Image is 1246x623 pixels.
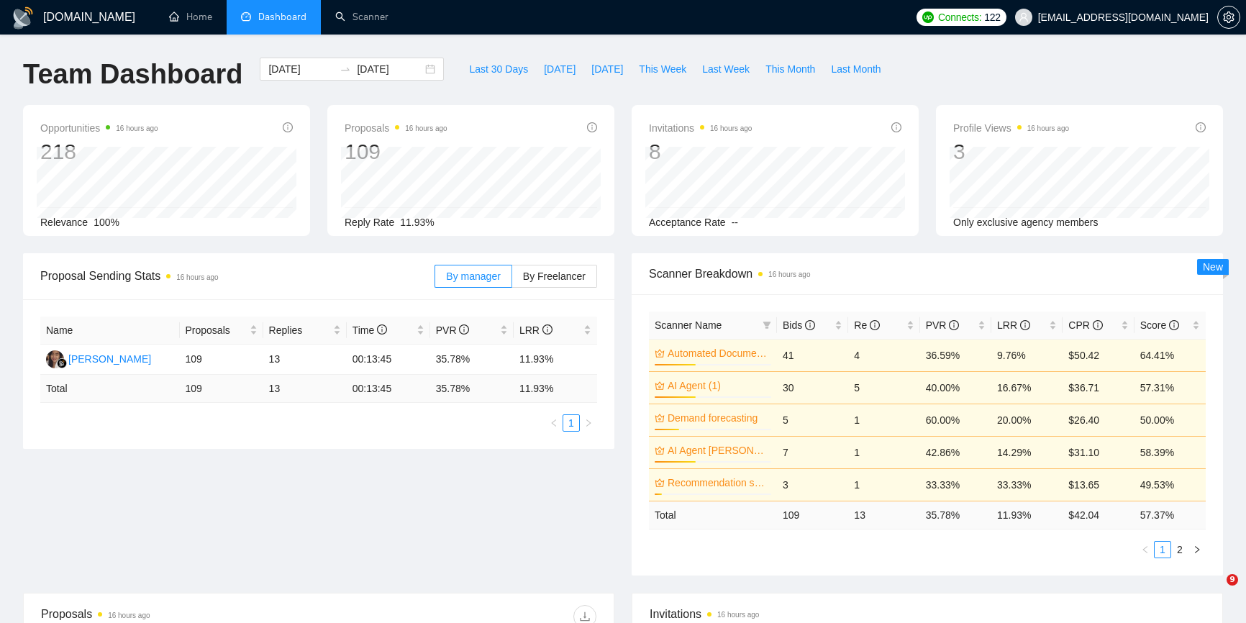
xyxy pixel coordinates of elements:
[655,348,665,358] span: crown
[668,475,768,491] a: Recommendation system
[263,375,347,403] td: 13
[991,468,1063,501] td: 33.33%
[655,319,722,331] span: Scanner Name
[12,6,35,29] img: logo
[1134,404,1206,436] td: 50.00%
[668,345,768,361] a: Automated Document Processing
[176,273,218,281] time: 16 hours ago
[459,324,469,335] span: info-circle
[949,320,959,330] span: info-circle
[777,436,848,468] td: 7
[116,124,158,132] time: 16 hours ago
[357,61,422,77] input: End date
[891,122,901,132] span: info-circle
[258,11,306,23] span: Dashboard
[920,339,991,371] td: 36.59%
[574,611,596,622] span: download
[1134,501,1206,529] td: 57.37 %
[926,319,960,331] span: PVR
[523,270,586,282] span: By Freelancer
[920,501,991,529] td: 35.78 %
[870,320,880,330] span: info-circle
[732,217,738,228] span: --
[584,419,593,427] span: right
[345,217,394,228] span: Reply Rate
[1141,545,1150,554] span: left
[519,324,552,336] span: LRR
[783,319,815,331] span: Bids
[991,339,1063,371] td: 9.76%
[46,350,64,368] img: DS
[1203,261,1223,273] span: New
[180,317,263,345] th: Proposals
[650,605,1205,623] span: Invitations
[920,371,991,404] td: 40.00%
[1217,6,1240,29] button: setting
[1196,122,1206,132] span: info-circle
[920,436,991,468] td: 42.86%
[461,58,536,81] button: Last 30 Days
[241,12,251,22] span: dashboard
[377,324,387,335] span: info-circle
[655,381,665,391] span: crown
[347,345,430,375] td: 00:13:45
[848,371,919,404] td: 5
[777,371,848,404] td: 30
[777,404,848,436] td: 5
[920,468,991,501] td: 33.33%
[430,375,514,403] td: 35.78 %
[805,320,815,330] span: info-circle
[649,501,777,529] td: Total
[580,414,597,432] button: right
[335,11,388,23] a: searchScanner
[1134,371,1206,404] td: 57.31%
[263,317,347,345] th: Replies
[1068,319,1102,331] span: CPR
[514,345,597,375] td: 11.93%
[1169,320,1179,330] span: info-circle
[668,442,768,458] a: AI Agent [PERSON_NAME]
[268,61,334,77] input: Start date
[345,138,447,165] div: 109
[938,9,981,25] span: Connects:
[854,319,880,331] span: Re
[717,611,759,619] time: 16 hours ago
[1172,542,1188,558] a: 2
[1193,545,1201,554] span: right
[1137,541,1154,558] button: left
[920,404,991,436] td: 60.00%
[94,217,119,228] span: 100%
[763,321,771,329] span: filter
[760,314,774,336] span: filter
[710,124,752,132] time: 16 hours ago
[40,138,158,165] div: 218
[777,468,848,501] td: 3
[1218,12,1240,23] span: setting
[23,58,242,91] h1: Team Dashboard
[1063,339,1134,371] td: $50.42
[848,404,919,436] td: 1
[848,436,919,468] td: 1
[1063,501,1134,529] td: $ 42.04
[777,501,848,529] td: 109
[1027,124,1069,132] time: 16 hours ago
[1155,542,1170,558] a: 1
[1063,436,1134,468] td: $31.10
[1137,541,1154,558] li: Previous Page
[831,61,881,77] span: Last Month
[997,319,1030,331] span: LRR
[1063,371,1134,404] td: $36.71
[991,436,1063,468] td: 14.29%
[823,58,888,81] button: Last Month
[563,414,580,432] li: 1
[1020,320,1030,330] span: info-circle
[777,339,848,371] td: 41
[991,404,1063,436] td: 20.00%
[587,122,597,132] span: info-circle
[702,61,750,77] span: Last Week
[1227,574,1238,586] span: 9
[991,371,1063,404] td: 16.67%
[631,58,694,81] button: This Week
[1140,319,1179,331] span: Score
[430,345,514,375] td: 35.78%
